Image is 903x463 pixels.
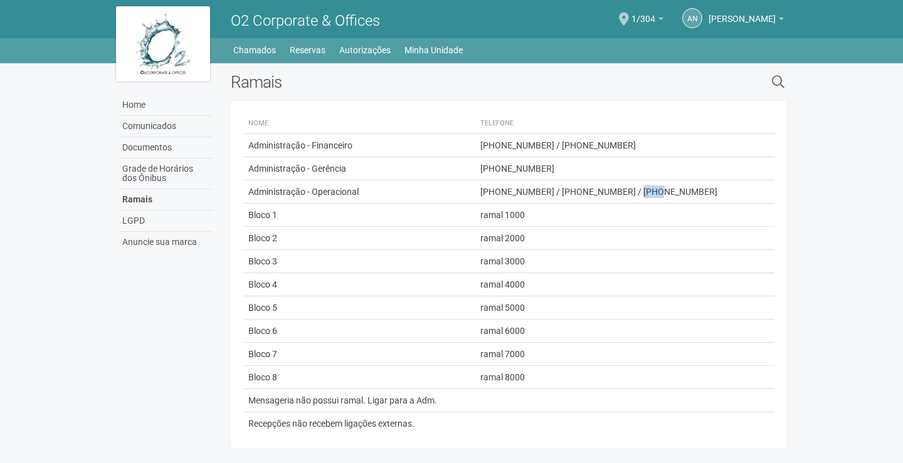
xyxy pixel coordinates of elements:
[248,349,277,359] span: Bloco 7
[248,303,277,313] span: Bloco 5
[233,41,276,59] a: Chamados
[480,140,636,150] span: [PHONE_NUMBER] / [PHONE_NUMBER]
[480,372,525,382] span: ramal 8000
[231,73,643,91] h2: Ramais
[248,256,277,266] span: Bloco 3
[119,95,212,116] a: Home
[248,372,277,382] span: Bloco 8
[480,233,525,243] span: ramal 2000
[480,187,717,197] span: [PHONE_NUMBER] / [PHONE_NUMBER] / [PHONE_NUMBER]
[119,116,212,137] a: Comunicados
[480,349,525,359] span: ramal 7000
[119,232,212,252] a: Anuncie sua marca
[339,41,391,59] a: Autorizações
[248,395,437,405] span: Mensageria não possui ramal. Ligar para a Adm.
[248,164,346,174] span: Administração - Gerência
[248,279,277,289] span: Bloco 4
[480,210,525,220] span: ramal 1000
[480,256,525,266] span: ramal 3000
[248,210,277,220] span: Bloco 1
[119,137,212,159] a: Documentos
[248,233,277,243] span: Bloco 2
[248,187,359,197] span: Administração - Operacional
[248,419,415,429] span: Recepções não recebem ligações externas.
[119,159,212,189] a: Grade de Horários dos Ônibus
[116,6,210,81] img: logo.jpg
[248,326,277,336] span: Bloco 6
[119,211,212,232] a: LGPD
[631,2,655,24] span: 1/304
[480,303,525,313] span: ramal 5000
[231,12,380,29] span: O2 Corporate & Offices
[480,164,554,174] span: [PHONE_NUMBER]
[119,189,212,211] a: Ramais
[709,16,784,26] a: [PERSON_NAME]
[631,16,663,26] a: 1/304
[480,279,525,289] span: ramal 4000
[709,2,776,24] span: Aline Nascimento
[290,41,325,59] a: Reservas
[682,8,702,28] a: AN
[475,113,763,134] th: Telefone
[248,140,352,150] span: Administração - Financeiro
[480,326,525,336] span: ramal 6000
[243,113,475,134] th: Nome
[404,41,463,59] a: Minha Unidade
